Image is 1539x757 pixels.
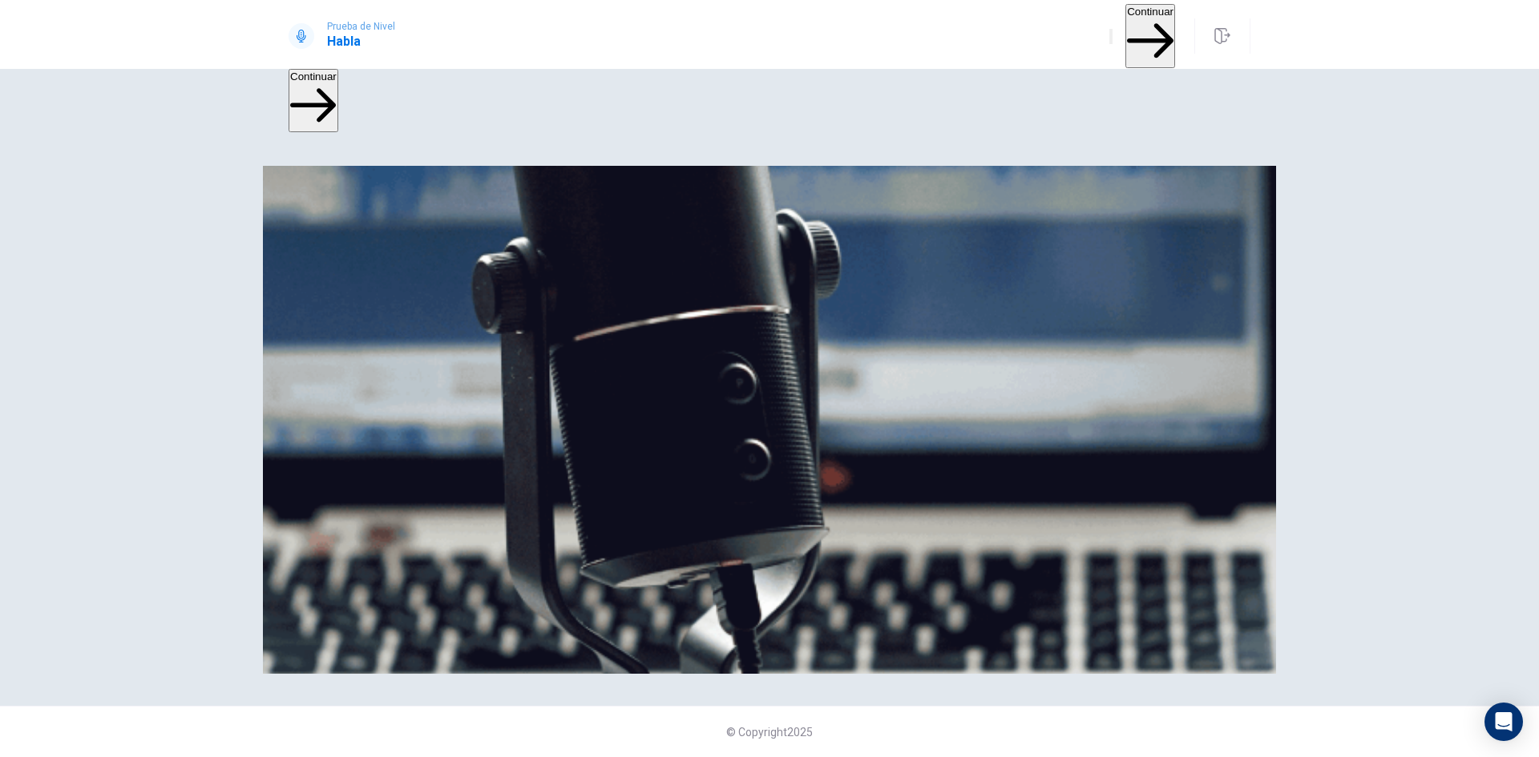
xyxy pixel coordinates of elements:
button: Continuar [1125,4,1175,68]
div: Open Intercom Messenger [1484,703,1523,741]
span: © Copyright 2025 [726,726,813,739]
button: Continuar [289,69,338,133]
span: Prueba de Nivel [327,21,395,32]
img: speaking intro [263,166,1276,674]
h1: Habla [327,32,395,51]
